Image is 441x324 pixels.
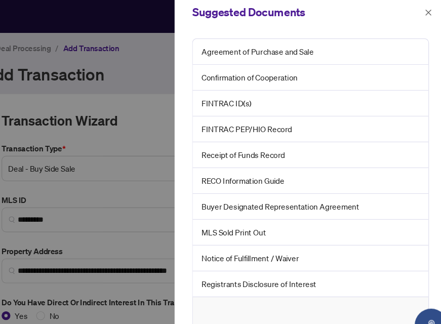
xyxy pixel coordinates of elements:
[201,183,418,207] div: Buyer Designated Representation Agreement
[201,40,418,64] div: Agreement of Purchase and Sale
[201,8,412,23] div: Suggested Documents
[406,289,436,319] button: Open asap
[201,254,418,278] div: Registrants Disclosure of Interest
[201,64,418,88] div: Confirmation of Cooperation
[201,135,418,159] div: Receipt of Funds Record
[201,230,418,254] div: Notice of Fulfillment / Waiver
[415,12,422,19] span: close
[201,159,418,183] div: RECO Information Guide
[201,111,418,135] div: FINTRAC PEP/HIO Record
[201,207,418,230] div: MLS Sold Print Out
[201,88,418,111] div: FINTRAC ID(s)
